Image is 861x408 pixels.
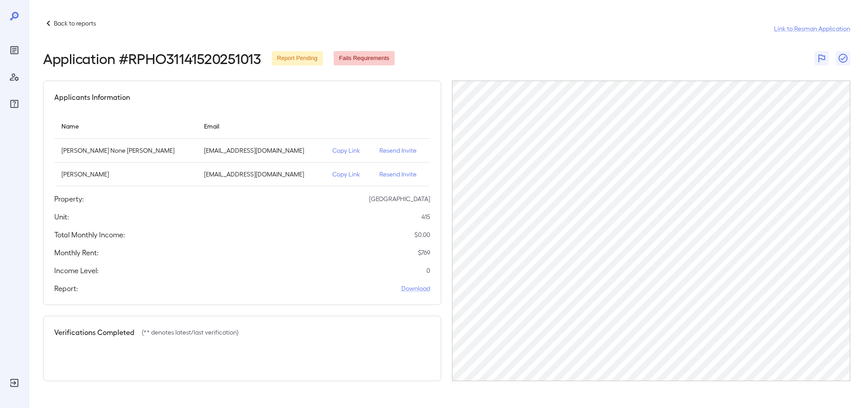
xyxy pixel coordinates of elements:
p: [PERSON_NAME] [61,170,190,179]
p: [PERSON_NAME] None [PERSON_NAME] [61,146,190,155]
a: Link to Resman Application [774,24,850,33]
th: Email [197,113,325,139]
p: Resend Invite [379,170,423,179]
button: Flag Report [814,51,829,65]
p: $ 0.00 [414,230,430,239]
p: 0 [426,266,430,275]
p: [EMAIL_ADDRESS][DOMAIN_NAME] [204,170,318,179]
a: Download [401,284,430,293]
p: Copy Link [332,146,365,155]
p: $ 769 [418,248,430,257]
div: Reports [7,43,22,57]
h5: Verifications Completed [54,327,135,338]
h5: Report: [54,283,78,294]
h5: Monthly Rent: [54,247,99,258]
button: Close Report [836,51,850,65]
h2: Application # RPHO31141520251013 [43,50,261,66]
table: simple table [54,113,430,186]
h5: Unit: [54,211,69,222]
span: Fails Requirements [334,54,395,63]
p: Back to reports [54,19,96,28]
span: Report Pending [272,54,323,63]
th: Name [54,113,197,139]
p: Copy Link [332,170,365,179]
div: Log Out [7,376,22,390]
p: [EMAIL_ADDRESS][DOMAIN_NAME] [204,146,318,155]
h5: Total Monthly Income: [54,229,125,240]
h5: Income Level: [54,265,99,276]
div: Manage Users [7,70,22,84]
div: FAQ [7,97,22,111]
p: Resend Invite [379,146,423,155]
p: (** denotes latest/last verification) [142,328,239,337]
h5: Applicants Information [54,92,130,103]
p: [GEOGRAPHIC_DATA] [369,194,430,203]
p: 415 [422,212,430,221]
h5: Property: [54,193,84,204]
